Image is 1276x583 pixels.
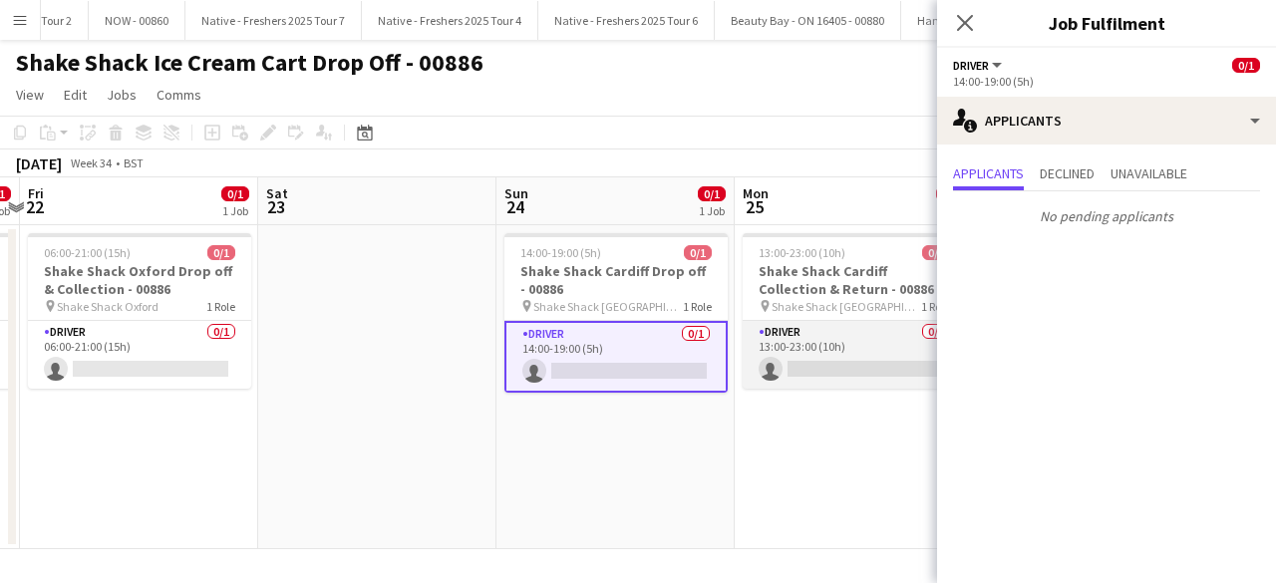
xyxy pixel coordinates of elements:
[520,245,601,260] span: 14:00-19:00 (5h)
[937,199,1276,233] p: No pending applicants
[362,1,538,40] button: Native - Freshers 2025 Tour 4
[207,245,235,260] span: 0/1
[953,74,1260,89] div: 14:00-19:00 (5h)
[538,1,715,40] button: Native - Freshers 2025 Tour 6
[266,184,288,202] span: Sat
[107,86,137,104] span: Jobs
[743,233,966,389] app-job-card: 13:00-23:00 (10h)0/1Shake Shack Cardiff Collection & Return - 00886 Shake Shack [GEOGRAPHIC_DATA]...
[89,1,185,40] button: NOW - 00860
[1232,58,1260,73] span: 0/1
[504,262,728,298] h3: Shake Shack Cardiff Drop off - 00886
[740,195,769,218] span: 25
[772,299,921,314] span: Shake Shack [GEOGRAPHIC_DATA]
[922,245,950,260] span: 0/1
[937,97,1276,145] div: Applicants
[936,186,964,201] span: 0/1
[124,155,144,170] div: BST
[743,262,966,298] h3: Shake Shack Cardiff Collection & Return - 00886
[937,10,1276,36] h3: Job Fulfilment
[28,321,251,389] app-card-role: Driver0/106:00-21:00 (15h)
[263,195,288,218] span: 23
[1111,166,1187,180] span: Unavailable
[698,186,726,201] span: 0/1
[504,321,728,393] app-card-role: Driver0/114:00-19:00 (5h)
[206,299,235,314] span: 1 Role
[901,1,1065,40] button: Handshake - 00878 Tour 3
[759,245,845,260] span: 13:00-23:00 (10h)
[8,82,52,108] a: View
[28,184,44,202] span: Fri
[28,233,251,389] app-job-card: 06:00-21:00 (15h)0/1Shake Shack Oxford Drop off & Collection - 00886 Shake Shack Oxford1 RoleDriv...
[221,186,249,201] span: 0/1
[1040,166,1095,180] span: Declined
[743,184,769,202] span: Mon
[44,245,131,260] span: 06:00-21:00 (15h)
[504,184,528,202] span: Sun
[699,203,725,218] div: 1 Job
[16,153,62,173] div: [DATE]
[28,262,251,298] h3: Shake Shack Oxford Drop off & Collection - 00886
[16,86,44,104] span: View
[185,1,362,40] button: Native - Freshers 2025 Tour 7
[16,48,483,78] h1: Shake Shack Ice Cream Cart Drop Off - 00886
[99,82,145,108] a: Jobs
[921,299,950,314] span: 1 Role
[953,166,1024,180] span: Applicants
[715,1,901,40] button: Beauty Bay - ON 16405 - 00880
[504,233,728,393] app-job-card: 14:00-19:00 (5h)0/1Shake Shack Cardiff Drop off - 00886 Shake Shack [GEOGRAPHIC_DATA]1 RoleDriver...
[222,203,248,218] div: 1 Job
[501,195,528,218] span: 24
[56,82,95,108] a: Edit
[953,58,1005,73] button: Driver
[149,82,209,108] a: Comms
[57,299,159,314] span: Shake Shack Oxford
[683,299,712,314] span: 1 Role
[25,195,44,218] span: 22
[66,155,116,170] span: Week 34
[953,58,989,73] span: Driver
[533,299,683,314] span: Shake Shack [GEOGRAPHIC_DATA]
[157,86,201,104] span: Comms
[64,86,87,104] span: Edit
[743,321,966,389] app-card-role: Driver0/113:00-23:00 (10h)
[684,245,712,260] span: 0/1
